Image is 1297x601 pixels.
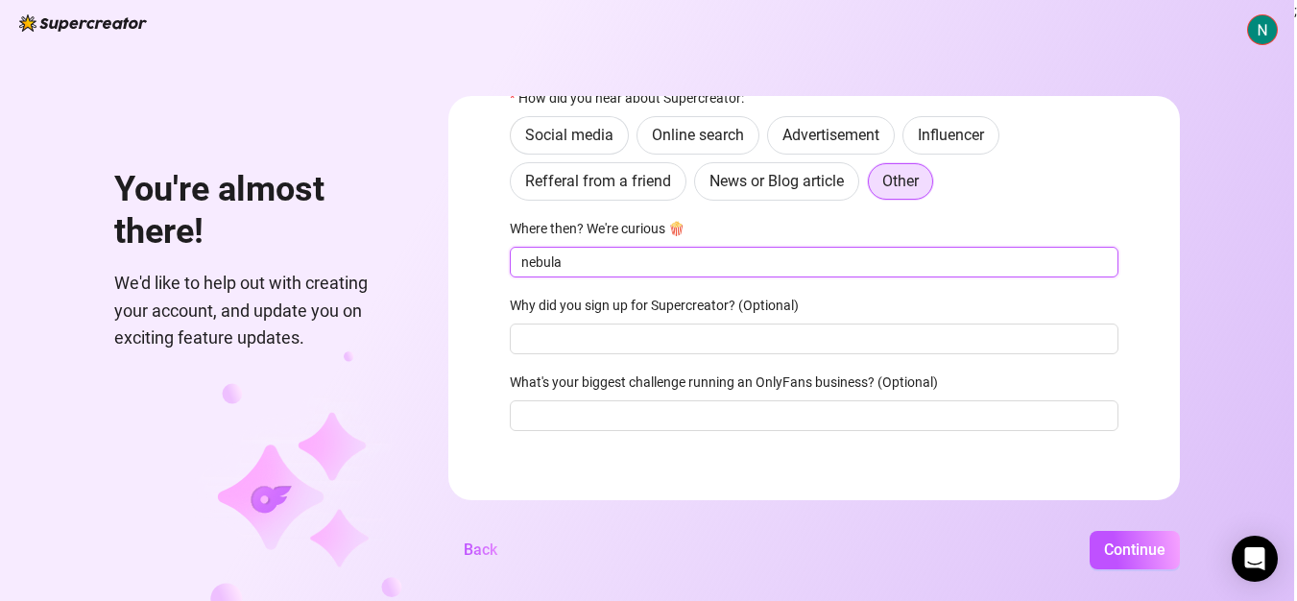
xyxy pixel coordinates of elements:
span: Continue [1104,541,1165,559]
label: Why did you sign up for Supercreator? (Optional) [510,295,811,316]
span: Advertisement [782,126,879,144]
button: Back [448,531,513,569]
span: Other [882,172,919,190]
input: Why did you sign up for Supercreator? (Optional) [510,324,1118,354]
input: Where then? We're curious 🍿 [510,247,1118,277]
label: Where then? We're curious 🍿 [510,218,697,239]
label: What's your biggest challenge running an OnlyFans business? (Optional) [510,372,950,393]
span: Refferal from a friend [525,172,671,190]
button: Continue [1090,531,1180,569]
span: Social media [525,126,613,144]
div: Open Intercom Messenger [1232,536,1278,582]
span: Back [464,541,497,559]
span: Influencer [918,126,984,144]
input: What's your biggest challenge running an OnlyFans business? (Optional) [510,400,1118,431]
img: logo [19,14,147,32]
span: Online search [652,126,744,144]
h1: You're almost there! [114,169,402,252]
label: How did you hear about Supercreator: [510,87,757,108]
span: News or Blog article [709,172,844,190]
span: We'd like to help out with creating your account, and update you on exciting feature updates. [114,270,402,351]
img: ACg8ocJ14VW67_-NHGsX5A4ei162_E3EiRW_EGHvCF3yevFsBfdFTg=s96-c [1248,15,1277,44]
